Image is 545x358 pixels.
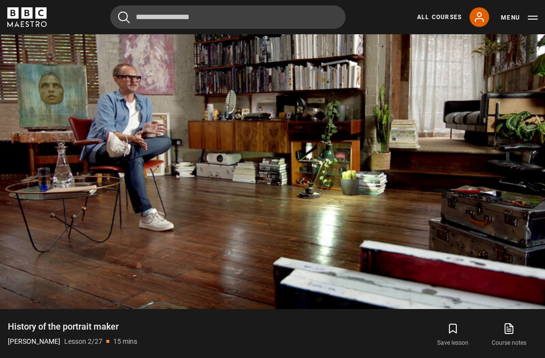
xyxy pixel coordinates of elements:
[64,336,102,347] p: Lesson 2/27
[113,336,137,347] p: 15 mins
[425,321,481,349] button: Save lesson
[417,13,462,22] a: All Courses
[501,13,538,23] button: Toggle navigation
[7,7,47,27] svg: BBC Maestro
[481,321,537,349] a: Course notes
[8,336,60,347] p: [PERSON_NAME]
[118,11,130,24] button: Submit the search query
[8,321,137,333] h1: History of the portrait maker
[110,5,346,29] input: Search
